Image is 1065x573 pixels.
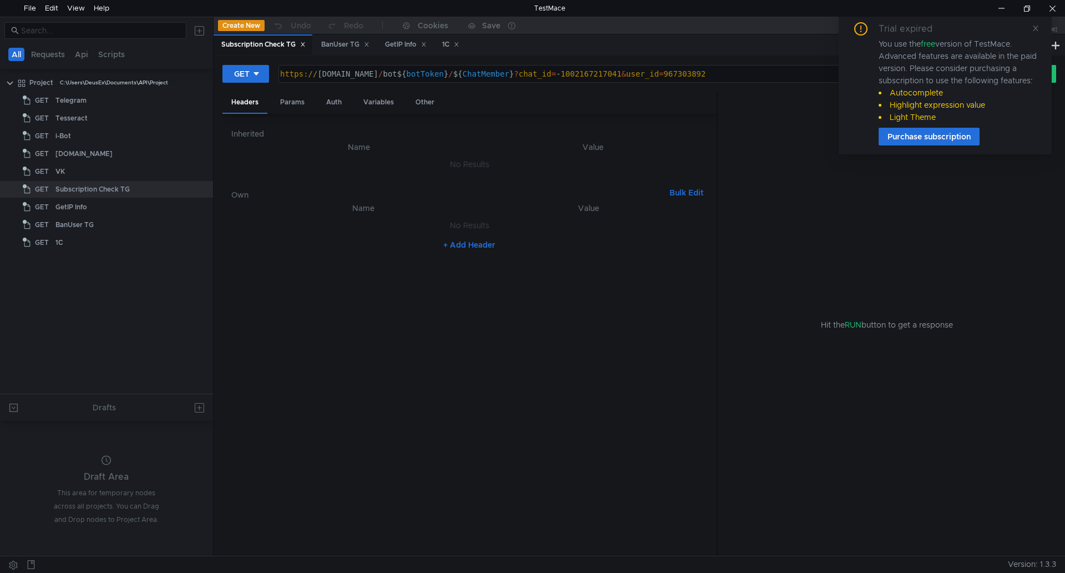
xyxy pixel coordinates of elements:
[830,17,907,34] button: No Environment
[35,199,49,215] span: GET
[354,92,403,113] div: Variables
[221,39,306,51] div: Subscription Check TG
[8,48,24,61] button: All
[478,202,699,215] th: Value
[879,111,1038,123] li: Light Theme
[231,127,708,140] h6: Inherited
[319,17,371,34] button: Redo
[55,92,87,109] div: Telegram
[879,128,980,145] button: Purchase subscription
[35,181,49,198] span: GET
[55,110,88,127] div: Tesseract
[249,202,478,215] th: Name
[55,145,113,162] div: [DOMAIN_NAME]
[35,163,49,180] span: GET
[450,159,489,169] nz-embed-empty: No Results
[321,39,369,51] div: BanUser TG
[222,92,267,114] div: Headers
[271,92,313,113] div: Params
[439,238,500,252] button: + Add Header
[921,39,935,49] span: free
[879,87,1038,99] li: Autocomplete
[879,99,1038,111] li: Highlight expression value
[55,181,130,198] div: Subscription Check TG
[845,320,861,330] span: RUN
[55,234,63,251] div: 1С
[385,39,427,51] div: GetIP Info
[418,19,448,32] div: Cookies
[222,65,269,83] button: GET
[35,128,49,144] span: GET
[35,92,49,109] span: GET
[442,39,460,51] div: 1С
[21,24,180,37] input: Search...
[450,220,489,230] nz-embed-empty: No Results
[1008,556,1056,572] span: Version: 1.3.3
[291,19,311,32] div: Undo
[665,186,708,199] button: Bulk Edit
[55,128,71,144] div: i-Bot
[35,145,49,162] span: GET
[55,163,65,180] div: VK
[265,17,319,34] button: Undo
[55,217,94,233] div: BanUser TG
[879,22,946,36] div: Trial expired
[93,401,116,414] div: Drafts
[95,48,128,61] button: Scripts
[317,92,351,113] div: Auth
[29,74,53,91] div: Project
[35,110,49,127] span: GET
[218,20,265,31] button: Create New
[231,188,665,202] h6: Own
[407,92,443,113] div: Other
[72,48,92,61] button: Api
[234,68,250,80] div: GET
[344,19,363,32] div: Redo
[879,38,1038,123] div: You use the version of TestMace. Advanced features are available in the paid version. Please cons...
[478,140,708,154] th: Value
[55,199,87,215] div: GetIP Info
[28,48,68,61] button: Requests
[35,234,49,251] span: GET
[60,74,168,91] div: C:\Users\DeusEx\Documents\API\Project
[821,319,953,331] span: Hit the button to get a response
[482,22,500,29] div: Save
[35,217,49,233] span: GET
[240,140,478,154] th: Name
